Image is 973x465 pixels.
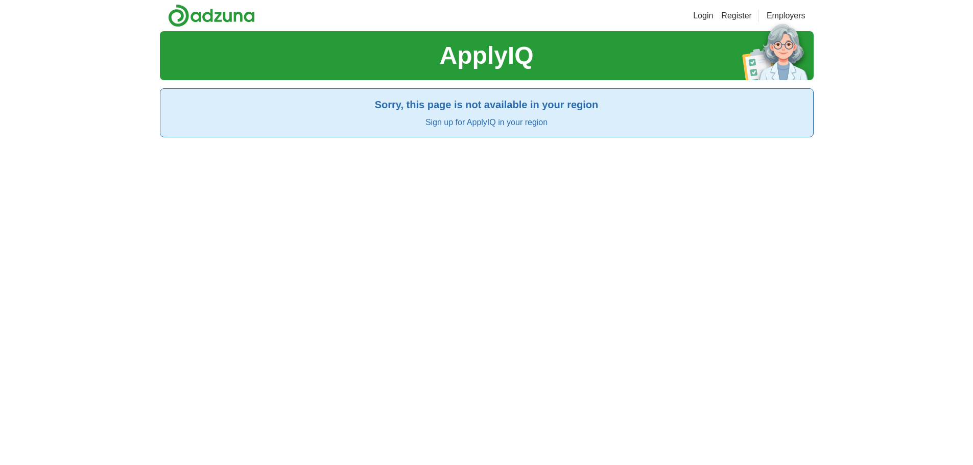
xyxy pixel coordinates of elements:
[168,4,255,27] img: Adzuna logo
[721,10,752,22] a: Register
[767,10,805,22] a: Employers
[169,97,805,112] h2: Sorry, this page is not available in your region
[693,10,713,22] a: Login
[439,37,533,74] h1: ApplyIQ
[425,118,548,127] a: Sign up for ApplyIQ in your region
